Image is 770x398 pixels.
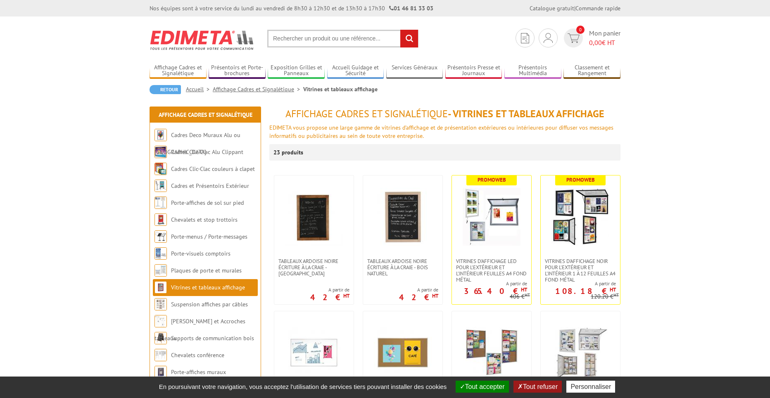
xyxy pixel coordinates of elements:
a: Supports de communication bois [171,334,254,342]
sup: HT [432,292,438,299]
a: Commande rapide [575,5,620,12]
a: Chevalets conférence [171,351,224,359]
span: Tableaux Ardoise Noire écriture à la craie - [GEOGRAPHIC_DATA] [278,258,349,277]
p: 23 produits [273,144,304,161]
a: Accueil [186,85,213,93]
img: Vitrines d'affichage intérieur 1 à 12 feuilles A4 extra-plates fond liège ou métal laqué blanc [463,324,520,381]
p: 406 € [510,294,530,300]
p: 365.40 € [464,289,527,294]
a: Cadres Clic-Clac couleurs à clapet [171,165,255,173]
a: [PERSON_NAME] et Accroches tableaux [154,317,245,342]
button: Tout refuser [513,381,562,393]
a: Retour [150,85,181,94]
a: Classement et Rangement [563,64,620,78]
img: Chevalets conférence [154,349,167,361]
a: Affichage Cadres et Signalétique [159,111,252,118]
img: Tableaux d'affichage fond liège punaisables Budget [374,324,432,381]
img: Tableaux Ardoise Noire écriture à la craie - Bois Naturel [374,188,432,246]
span: A partir de [399,287,438,293]
sup: HT [521,286,527,293]
p: 108.18 € [555,289,616,294]
div: | [530,4,620,12]
div: Nos équipes sont à votre service du lundi au vendredi de 8h30 à 12h30 et de 13h30 à 17h30 [150,4,433,12]
span: Affichage Cadres et Signalétique [285,107,448,120]
img: Cadres Clic-Clac couleurs à clapet [154,163,167,175]
span: Mon panier [589,28,620,47]
img: Vitrines et tableaux affichage [154,281,167,294]
img: VITRINES D'AFFICHAGE NOIR POUR L'EXTÉRIEUR ET L'INTÉRIEUR 1 À 12 FEUILLES A4 FOND MÉTAL [551,188,609,246]
b: Promoweb [478,176,506,183]
p: EDIMETA vous propose une large gamme de vitrines d'affichage et de présentation extérieures ou in... [269,123,620,140]
img: Porte-visuels comptoirs [154,247,167,260]
img: Chevalets et stop trottoirs [154,213,167,226]
a: Services Généraux [386,64,443,78]
span: A partir de [452,280,527,287]
img: Porte-menus / Porte-messages [154,230,167,243]
a: Tableaux Ardoise Noire écriture à la craie - [GEOGRAPHIC_DATA] [274,258,354,277]
a: Porte-affiches muraux [171,368,226,376]
a: Vitrines et tableaux affichage [171,284,245,291]
img: Tableaux Ardoise Noire écriture à la craie - Bois Foncé [285,188,343,246]
span: Tableaux Ardoise Noire écriture à la craie - Bois Naturel [367,258,438,277]
a: Plaques de porte et murales [171,267,242,274]
p: 42 € [399,295,438,300]
a: Vitrines d'affichage LED pour l'extérieur et l'intérieur feuilles A4 fond métal [452,258,531,283]
a: Affichage Cadres et Signalétique [213,85,303,93]
sup: HT [610,286,616,293]
span: VITRINES D'AFFICHAGE NOIR POUR L'EXTÉRIEUR ET L'INTÉRIEUR 1 À 12 FEUILLES A4 FOND MÉTAL [545,258,616,283]
img: Cadres et Présentoirs Extérieur [154,180,167,192]
a: Accueil Guidage et Sécurité [327,64,384,78]
span: 0 [576,26,585,34]
a: Présentoirs et Porte-brochures [209,64,266,78]
a: Présentoirs Multimédia [504,64,561,78]
img: Cimaises et Accroches tableaux [154,315,167,327]
a: Catalogue gratuit [530,5,574,12]
a: Porte-visuels comptoirs [171,250,231,257]
button: Tout accepter [456,381,509,393]
sup: HT [343,292,349,299]
span: A partir de [310,287,349,293]
img: devis rapide [568,33,580,43]
a: devis rapide 0 Mon panier 0,00€ HT [562,28,620,47]
a: Cadres et Présentoirs Extérieur [171,182,249,190]
a: Tableaux Ardoise Noire écriture à la craie - Bois Naturel [363,258,442,277]
img: Suspension affiches par câbles [154,298,167,310]
img: Porte-affiches de sol sur pied [154,197,167,209]
button: Personnaliser (fenêtre modale) [566,381,615,393]
a: Affichage Cadres et Signalétique [150,64,207,78]
span: Vitrines d'affichage LED pour l'extérieur et l'intérieur feuilles A4 fond métal [456,258,527,283]
span: En poursuivant votre navigation, vous acceptez l'utilisation de services tiers pouvant installer ... [155,383,451,390]
input: Rechercher un produit ou une référence... [267,30,418,47]
a: Exposition Grilles et Panneaux [268,64,325,78]
b: Promoweb [566,176,595,183]
li: Vitrines et tableaux affichage [303,85,378,93]
input: rechercher [400,30,418,47]
p: 42 € [310,295,349,300]
img: Cadres Deco Muraux Alu ou Bois [154,129,167,141]
p: 120.20 € [591,294,619,300]
sup: HT [525,292,530,298]
img: Tableaux blancs laqués écriture et magnétiques [285,324,343,381]
span: A partir de [541,280,616,287]
sup: HT [613,292,619,298]
a: Porte-menus / Porte-messages [171,233,247,240]
a: Porte-affiches de sol sur pied [171,199,244,206]
span: 0,00 [589,38,602,47]
a: Cadres Clic-Clac Alu Clippant [171,148,243,156]
a: Suspension affiches par câbles [171,301,248,308]
img: Vitrines d'affichage LED pour l'extérieur et l'intérieur feuilles A4 fond métal [463,188,520,246]
a: Chevalets et stop trottoirs [171,216,238,223]
img: devis rapide [521,33,529,43]
img: Edimeta [150,25,255,55]
span: € HT [589,38,620,47]
strong: 01 46 81 33 03 [389,5,433,12]
img: devis rapide [544,33,553,43]
h1: - Vitrines et tableaux affichage [269,109,620,119]
a: Présentoirs Presse et Journaux [445,64,502,78]
img: Porte-affiches muraux [154,366,167,378]
a: VITRINES D'AFFICHAGE NOIR POUR L'EXTÉRIEUR ET L'INTÉRIEUR 1 À 12 FEUILLES A4 FOND MÉTAL [541,258,620,283]
img: Plaques de porte et murales [154,264,167,277]
a: Cadres Deco Muraux Alu ou [GEOGRAPHIC_DATA] [154,131,240,156]
img: Vitrines d'affichage pour l'extérieur et l'intérieur 1 à 12 feuilles A4 fond liège ou métal [551,324,609,381]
